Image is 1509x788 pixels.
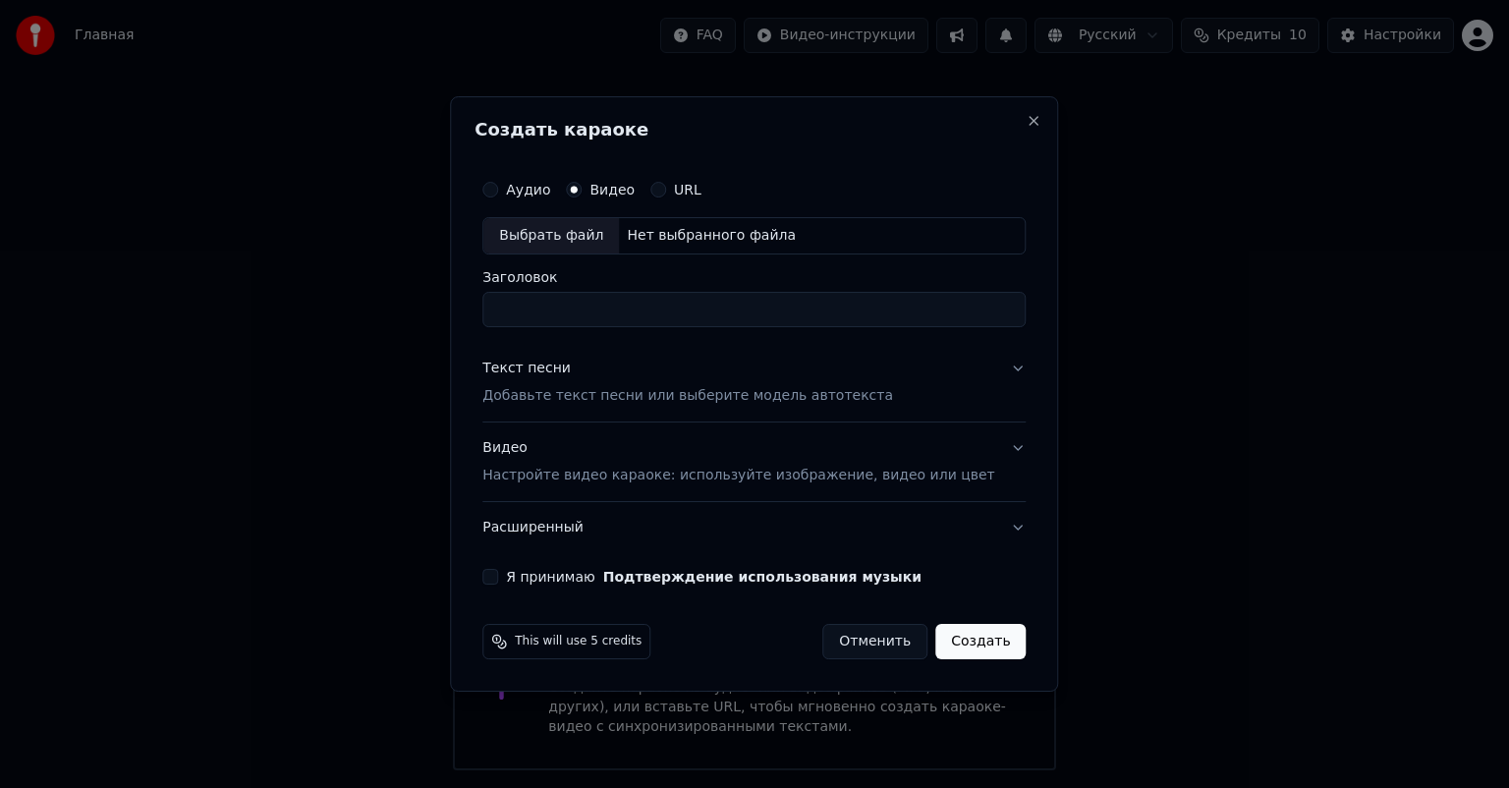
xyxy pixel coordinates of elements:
[603,570,922,584] button: Я принимаю
[475,121,1034,139] h2: Создать караоке
[482,343,1026,422] button: Текст песниДобавьте текст песни или выберите модель автотекста
[515,634,642,649] span: This will use 5 credits
[482,466,994,485] p: Настройте видео караоке: используйте изображение, видео или цвет
[482,422,1026,501] button: ВидеоНастройте видео караоке: используйте изображение, видео или цвет
[483,218,619,253] div: Выбрать файл
[506,570,922,584] label: Я принимаю
[589,183,635,197] label: Видео
[674,183,701,197] label: URL
[935,624,1026,659] button: Создать
[482,438,994,485] div: Видео
[506,183,550,197] label: Аудио
[619,226,804,246] div: Нет выбранного файла
[482,386,893,406] p: Добавьте текст песни или выберите модель автотекста
[482,359,571,378] div: Текст песни
[822,624,927,659] button: Отменить
[482,502,1026,553] button: Расширенный
[482,270,1026,284] label: Заголовок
